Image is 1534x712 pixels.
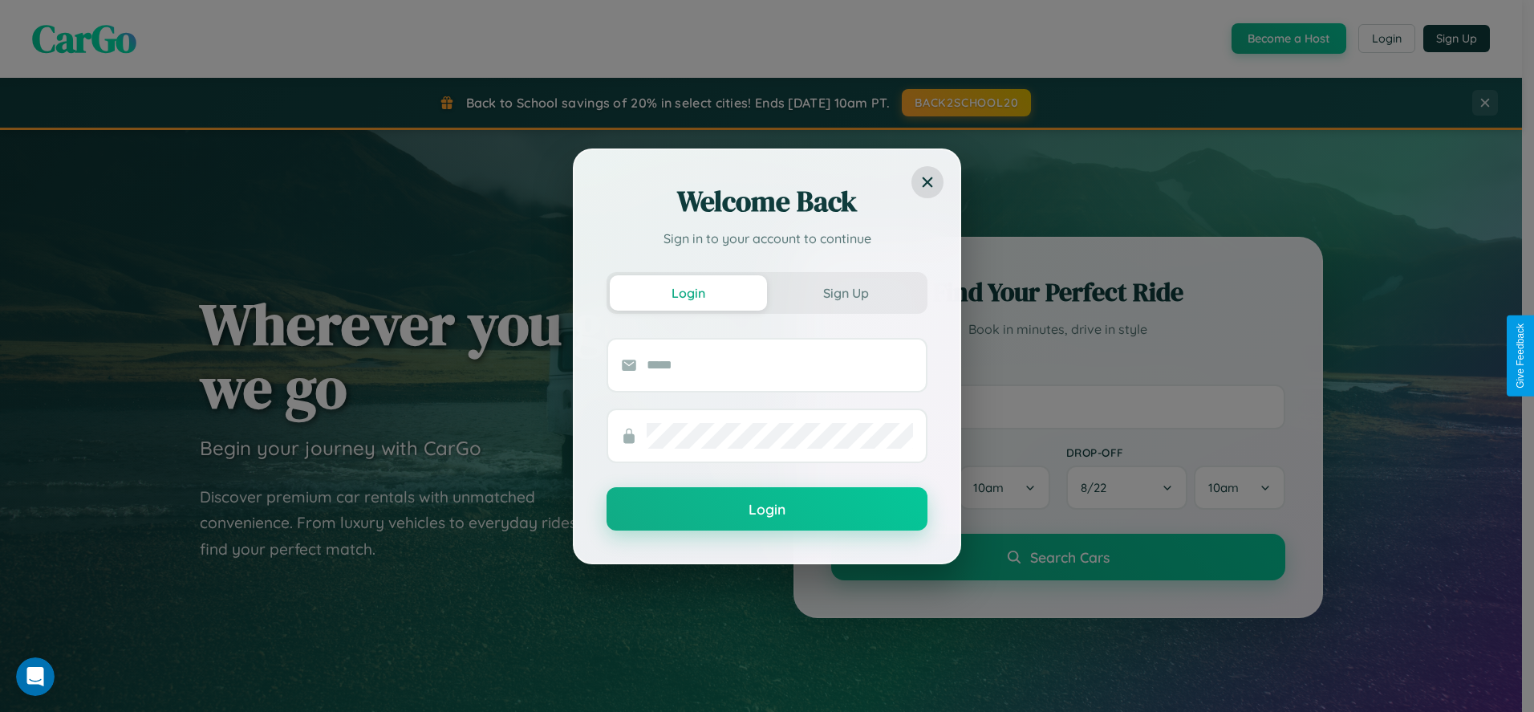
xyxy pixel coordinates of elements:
[607,182,927,221] h2: Welcome Back
[1515,323,1526,389] div: Give Feedback
[610,275,767,311] button: Login
[767,275,924,311] button: Sign Up
[16,657,55,696] iframe: Intercom live chat
[607,487,927,531] button: Login
[607,229,927,248] p: Sign in to your account to continue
